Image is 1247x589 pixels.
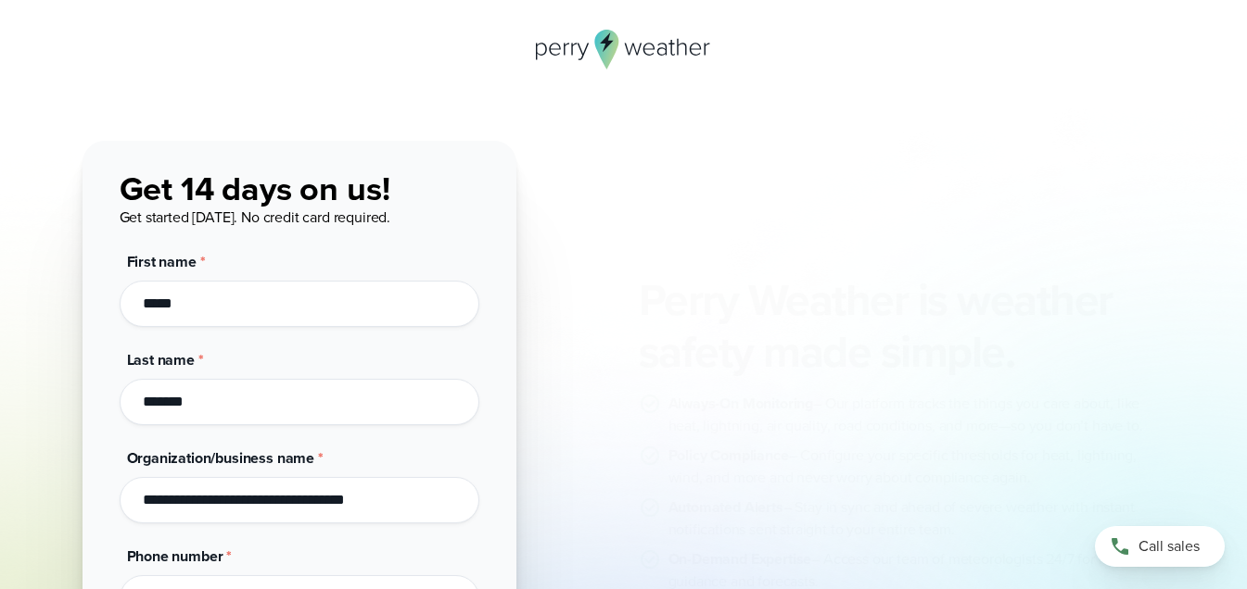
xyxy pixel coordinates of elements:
span: Call sales [1139,535,1200,558]
span: Get started [DATE]. No credit card required. [120,207,391,228]
span: Phone number [127,545,223,567]
span: Organization/business name [127,447,315,469]
span: Get 14 days on us! [120,164,390,213]
span: Last name [127,349,195,370]
span: First name [127,251,197,272]
a: Call sales [1095,526,1225,567]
